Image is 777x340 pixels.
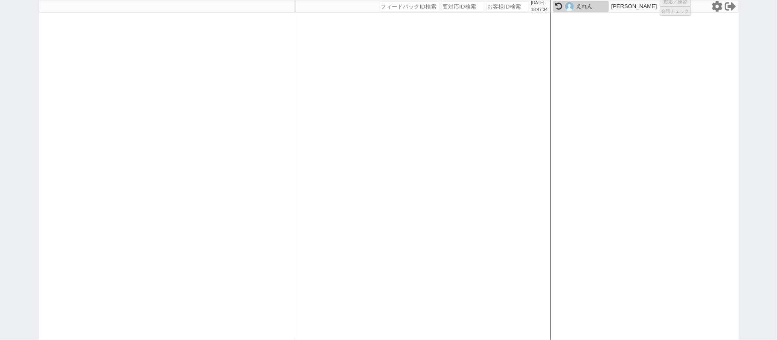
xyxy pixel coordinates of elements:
input: お客様ID検索 [486,1,529,12]
button: 会話チェック [660,6,691,16]
input: フィードバックID検索 [380,1,439,12]
p: [PERSON_NAME] [611,3,657,10]
input: 要対応ID検索 [442,1,484,12]
img: default_icon.jpg [565,2,574,11]
span: 会話チェック [661,8,690,14]
div: えれん [576,3,607,10]
p: 18:47:34 [531,6,548,13]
